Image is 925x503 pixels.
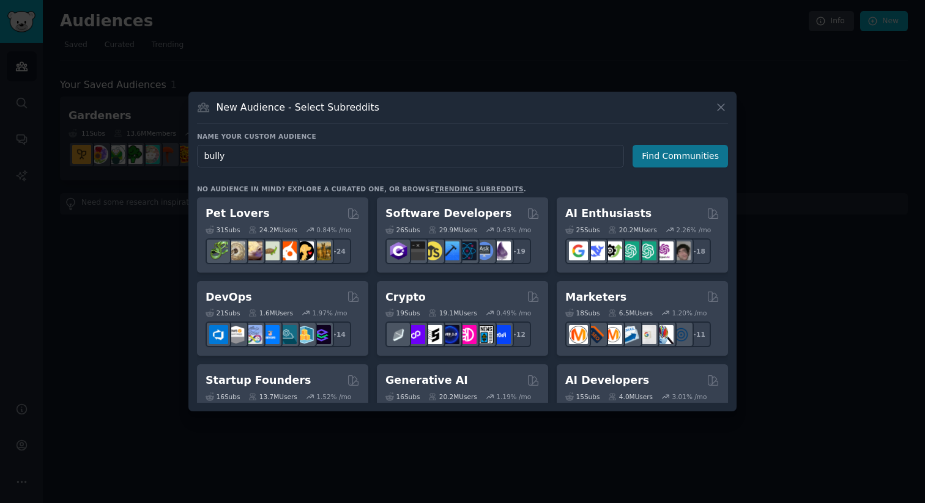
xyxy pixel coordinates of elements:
[209,325,228,344] img: azuredevops
[325,321,351,347] div: + 14
[313,309,347,317] div: 1.97 % /mo
[428,392,477,401] div: 20.2M Users
[586,241,605,260] img: DeepSeek
[565,206,652,221] h2: AI Enthusiasts
[492,325,511,344] img: defi_
[672,309,707,317] div: 1.20 % /mo
[261,241,280,260] img: turtle
[312,325,331,344] img: PlatformEngineers
[458,325,477,344] img: defiblockchain
[248,392,297,401] div: 13.7M Users
[312,241,331,260] img: dogbreed
[423,241,442,260] img: learnjavascript
[637,241,656,260] img: chatgpt_prompts_
[206,373,311,388] h2: Startup Founders
[243,241,262,260] img: leopardgeckos
[569,325,588,344] img: content_marketing
[608,309,653,317] div: 6.5M Users
[633,145,728,167] button: Find Communities
[672,241,691,260] img: ArtificalIntelligence
[197,132,728,141] h3: Name your custom audience
[243,325,262,344] img: Docker_DevOps
[428,309,477,317] div: 19.1M Users
[226,241,245,260] img: ballpython
[385,373,468,388] h2: Generative AI
[316,226,351,234] div: 0.84 % /mo
[434,185,523,193] a: trending subreddits
[206,392,240,401] div: 16 Sub s
[428,226,477,234] div: 29.9M Users
[385,226,420,234] div: 26 Sub s
[685,238,711,264] div: + 18
[475,325,494,344] img: CryptoNews
[316,392,351,401] div: 1.52 % /mo
[278,241,297,260] img: cockatiel
[248,309,293,317] div: 1.6M Users
[608,392,653,401] div: 4.0M Users
[406,241,425,260] img: software
[389,241,408,260] img: csharp
[565,226,600,234] div: 25 Sub s
[295,325,314,344] img: aws_cdk
[620,325,639,344] img: Emailmarketing
[261,325,280,344] img: DevOpsLinks
[505,321,531,347] div: + 12
[385,309,420,317] div: 19 Sub s
[620,241,639,260] img: chatgpt_promptDesign
[496,226,531,234] div: 0.43 % /mo
[565,373,649,388] h2: AI Developers
[496,392,531,401] div: 1.19 % /mo
[655,325,674,344] img: MarketingResearch
[505,238,531,264] div: + 19
[565,309,600,317] div: 18 Sub s
[197,145,624,167] input: Pick a short name, like "Digital Marketers" or "Movie-Goers"
[458,241,477,260] img: reactnative
[385,392,420,401] div: 16 Sub s
[406,325,425,344] img: 0xPolygon
[672,392,707,401] div: 3.01 % /mo
[569,241,588,260] img: GoogleGeminiAI
[685,321,711,347] div: + 11
[278,325,297,344] img: platformengineering
[496,309,531,317] div: 0.49 % /mo
[440,241,459,260] img: iOSProgramming
[206,206,270,221] h2: Pet Lovers
[385,290,426,305] h2: Crypto
[492,241,511,260] img: elixir
[423,325,442,344] img: ethstaker
[603,325,622,344] img: AskMarketing
[295,241,314,260] img: PetAdvice
[586,325,605,344] img: bigseo
[325,238,351,264] div: + 24
[226,325,245,344] img: AWS_Certified_Experts
[206,226,240,234] div: 31 Sub s
[672,325,691,344] img: OnlineMarketing
[248,226,297,234] div: 24.2M Users
[206,309,240,317] div: 21 Sub s
[389,325,408,344] img: ethfinance
[475,241,494,260] img: AskComputerScience
[608,226,656,234] div: 20.2M Users
[676,226,711,234] div: 2.26 % /mo
[565,290,626,305] h2: Marketers
[603,241,622,260] img: AItoolsCatalog
[217,101,379,114] h3: New Audience - Select Subreddits
[637,325,656,344] img: googleads
[209,241,228,260] img: herpetology
[206,290,252,305] h2: DevOps
[565,392,600,401] div: 15 Sub s
[385,206,511,221] h2: Software Developers
[197,185,526,193] div: No audience in mind? Explore a curated one, or browse .
[440,325,459,344] img: web3
[655,241,674,260] img: OpenAIDev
